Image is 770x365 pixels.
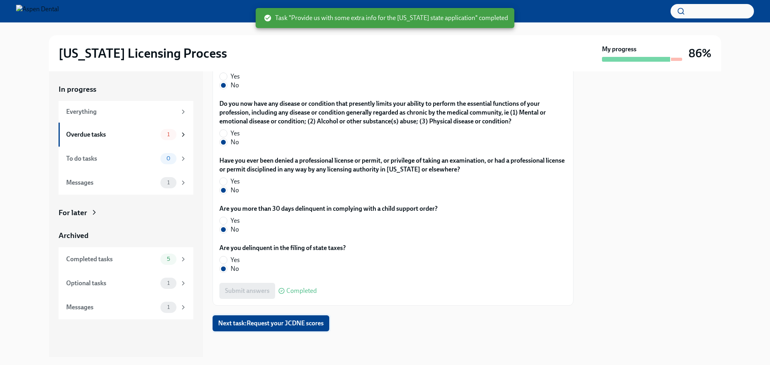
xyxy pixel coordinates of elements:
label: Are you delinquent in the filing of state taxes? [219,244,346,252]
span: Yes [231,177,240,186]
div: Optional tasks [66,279,157,288]
span: Yes [231,129,240,138]
span: Completed [286,288,317,294]
span: Next task : Request your JCDNE scores [218,319,324,327]
a: In progress [59,84,193,95]
span: Yes [231,256,240,264]
a: Messages1 [59,171,193,195]
a: To do tasks0 [59,147,193,171]
span: 5 [162,256,175,262]
img: Aspen Dental [16,5,59,18]
label: Do you now have any disease or condition that presently limits your ability to perform the essent... [219,99,567,126]
span: Task "Provide us with some extra info for the [US_STATE] state application" completed [264,14,508,22]
strong: My progress [602,45,636,54]
a: Completed tasks5 [59,247,193,271]
a: Overdue tasks1 [59,123,193,147]
span: No [231,264,239,273]
span: 1 [162,280,174,286]
label: Are you more than 30 days delinquent in complying with a child support order? [219,204,438,213]
div: For later [59,208,87,218]
a: Messages1 [59,295,193,319]
a: Optional tasks1 [59,271,193,295]
span: 1 [162,179,174,186]
div: Messages [66,178,157,187]
span: Yes [231,72,240,81]
span: 1 [162,131,174,137]
div: Messages [66,303,157,312]
span: No [231,186,239,195]
div: Everything [66,107,176,116]
a: Everything [59,101,193,123]
div: To do tasks [66,154,157,163]
h3: 86% [689,46,711,60]
div: Overdue tasks [66,130,157,139]
button: Next task:Request your JCDNE scores [213,315,329,331]
span: Yes [231,216,240,225]
span: No [231,81,239,90]
span: No [231,138,239,147]
a: For later [59,208,193,218]
a: Archived [59,230,193,241]
span: No [231,225,239,234]
span: 0 [162,155,175,161]
div: Completed tasks [66,255,157,264]
h2: [US_STATE] Licensing Process [59,45,227,61]
label: Have you ever been denied a professional license or permit, or privilege of taking an examination... [219,156,567,174]
span: 1 [162,304,174,310]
